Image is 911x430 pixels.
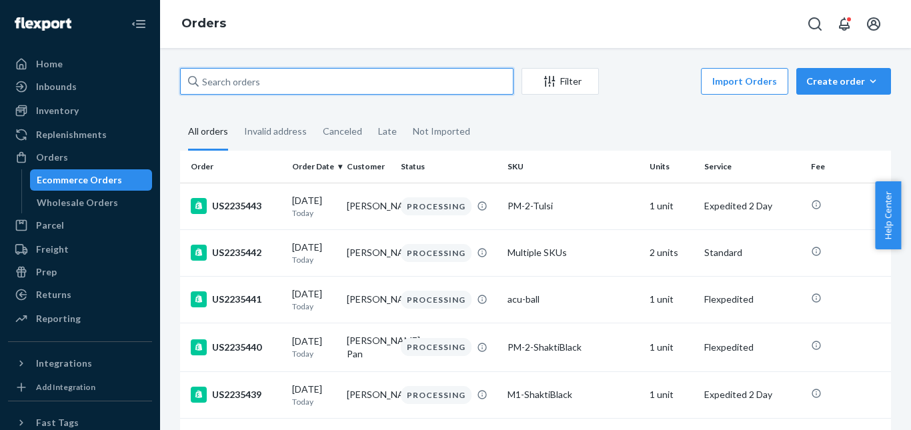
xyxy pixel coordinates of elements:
[704,246,800,259] p: Standard
[413,114,470,149] div: Not Imported
[36,219,64,232] div: Parcel
[341,323,396,371] td: [PERSON_NAME] Pan
[36,104,79,117] div: Inventory
[8,53,152,75] a: Home
[36,265,57,279] div: Prep
[292,194,336,219] div: [DATE]
[191,245,281,261] div: US2235442
[8,147,152,168] a: Orders
[8,239,152,260] a: Freight
[401,338,472,356] div: PROCESSING
[508,293,639,306] div: acu-ball
[191,339,281,355] div: US2235440
[341,183,396,229] td: [PERSON_NAME]
[796,68,891,95] button: Create order
[341,371,396,418] td: [PERSON_NAME]
[806,151,891,183] th: Fee
[8,261,152,283] a: Prep
[401,197,472,215] div: PROCESSING
[8,353,152,374] button: Integrations
[36,312,81,325] div: Reporting
[37,173,122,187] div: Ecommerce Orders
[36,381,95,393] div: Add Integration
[401,244,472,262] div: PROCESSING
[292,301,336,312] p: Today
[644,276,699,323] td: 1 unit
[831,11,858,37] button: Open notifications
[292,396,336,407] p: Today
[292,287,336,312] div: [DATE]
[37,196,118,209] div: Wholesale Orders
[15,17,71,31] img: Flexport logo
[292,348,336,359] p: Today
[704,341,800,354] p: Flexpedited
[644,371,699,418] td: 1 unit
[8,284,152,305] a: Returns
[401,386,472,404] div: PROCESSING
[292,254,336,265] p: Today
[644,151,699,183] th: Units
[36,357,92,370] div: Integrations
[292,335,336,359] div: [DATE]
[644,229,699,276] td: 2 units
[522,68,599,95] button: Filter
[875,181,901,249] button: Help Center
[502,151,644,183] th: SKU
[36,416,79,429] div: Fast Tags
[30,192,153,213] a: Wholesale Orders
[802,11,828,37] button: Open Search Box
[644,323,699,371] td: 1 unit
[401,291,472,309] div: PROCESSING
[36,57,63,71] div: Home
[704,199,800,213] p: Expedited 2 Day
[171,5,237,43] ol: breadcrumbs
[8,379,152,395] a: Add Integration
[8,76,152,97] a: Inbounds
[341,229,396,276] td: [PERSON_NAME]
[292,383,336,407] div: [DATE]
[502,229,644,276] td: Multiple SKUs
[347,161,391,172] div: Customer
[287,151,341,183] th: Order Date
[180,68,514,95] input: Search orders
[508,388,639,401] div: M1-ShaktiBlack
[8,100,152,121] a: Inventory
[704,293,800,306] p: Flexpedited
[704,388,800,401] p: Expedited 2 Day
[860,11,887,37] button: Open account menu
[522,75,598,88] div: Filter
[36,151,68,164] div: Orders
[395,151,502,183] th: Status
[378,114,397,149] div: Late
[8,308,152,329] a: Reporting
[191,291,281,307] div: US2235441
[191,198,281,214] div: US2235443
[806,75,881,88] div: Create order
[36,128,107,141] div: Replenishments
[8,124,152,145] a: Replenishments
[36,288,71,301] div: Returns
[36,243,69,256] div: Freight
[180,151,287,183] th: Order
[292,241,336,265] div: [DATE]
[508,341,639,354] div: PM-2-ShaktiBlack
[699,151,806,183] th: Service
[181,16,226,31] a: Orders
[341,276,396,323] td: [PERSON_NAME]
[292,207,336,219] p: Today
[244,114,307,149] div: Invalid address
[701,68,788,95] button: Import Orders
[323,114,362,149] div: Canceled
[191,387,281,403] div: US2235439
[36,80,77,93] div: Inbounds
[188,114,228,151] div: All orders
[125,11,152,37] button: Close Navigation
[644,183,699,229] td: 1 unit
[508,199,639,213] div: PM-2-Tulsi
[8,215,152,236] a: Parcel
[30,169,153,191] a: Ecommerce Orders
